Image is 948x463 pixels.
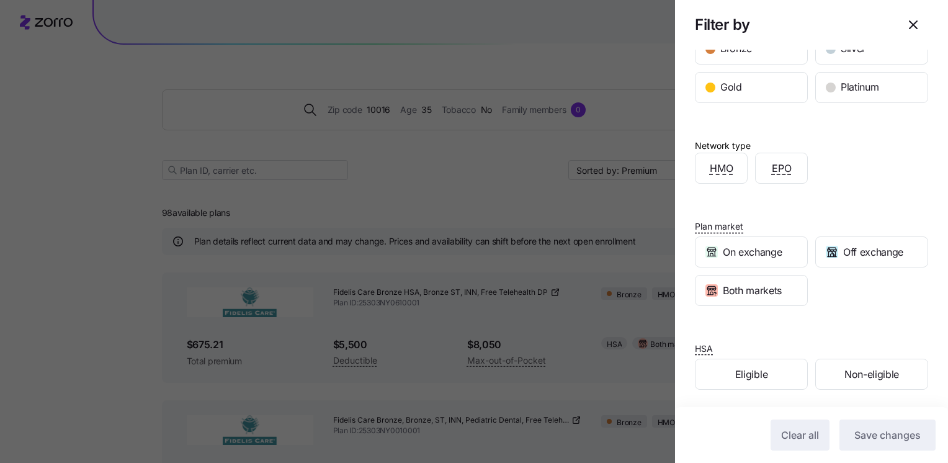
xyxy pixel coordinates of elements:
[854,428,921,443] span: Save changes
[844,367,899,382] span: Non-eligible
[772,161,792,176] span: EPO
[710,161,733,176] span: HMO
[723,245,782,260] span: On exchange
[839,420,936,451] button: Save changes
[720,79,742,95] span: Gold
[695,220,743,233] span: Plan market
[723,283,782,299] span: Both markets
[781,428,819,443] span: Clear all
[843,245,903,260] span: Off exchange
[771,420,829,451] button: Clear all
[695,139,751,153] div: Network type
[735,367,767,382] span: Eligible
[841,79,879,95] span: Platinum
[695,15,888,34] h1: Filter by
[695,343,713,355] span: HSA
